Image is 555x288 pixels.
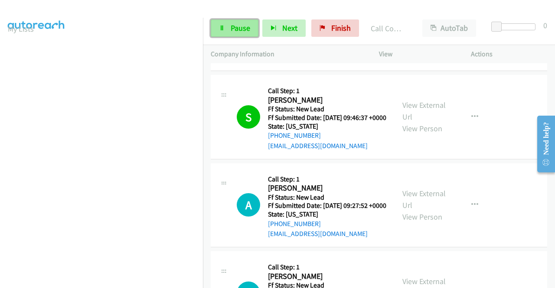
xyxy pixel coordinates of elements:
a: [PHONE_NUMBER] [268,131,321,139]
a: [EMAIL_ADDRESS][DOMAIN_NAME] [268,230,368,238]
span: Finish [331,23,351,33]
h1: A [237,193,260,217]
h2: [PERSON_NAME] [268,272,386,282]
h5: Ff Status: New Lead [268,105,386,113]
h1: S [237,105,260,129]
a: View External Url [402,188,446,210]
a: View Person [402,212,442,222]
a: [EMAIL_ADDRESS][DOMAIN_NAME] [268,142,368,150]
p: Call Completed [371,23,407,34]
h5: Call Step: 1 [268,263,386,272]
h5: Call Step: 1 [268,175,386,184]
a: View Person [402,123,442,133]
span: Pause [231,23,250,33]
h5: Ff Submitted Date: [DATE] 09:27:52 +0000 [268,201,386,210]
h5: Call Step: 1 [268,87,386,95]
iframe: Resource Center [530,110,555,178]
a: [PHONE_NUMBER] [268,220,321,228]
h2: [PERSON_NAME] [268,183,384,193]
a: My Lists [8,24,34,34]
p: Company Information [211,49,363,59]
h2: [PERSON_NAME] [268,95,384,105]
a: View External Url [402,100,446,122]
h5: Ff Submitted Date: [DATE] 09:46:37 +0000 [268,113,386,122]
div: The call is yet to be attempted [237,193,260,217]
div: 0 [543,19,547,31]
span: Next [282,23,297,33]
h5: Ff Status: New Lead [268,193,386,202]
div: Delay between calls (in seconds) [496,23,535,30]
h5: State: [US_STATE] [268,210,386,219]
a: Finish [311,19,359,37]
p: Actions [471,49,547,59]
h5: State: [US_STATE] [268,122,386,131]
p: View [379,49,455,59]
button: Next [262,19,306,37]
button: AutoTab [422,19,476,37]
a: Pause [211,19,258,37]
